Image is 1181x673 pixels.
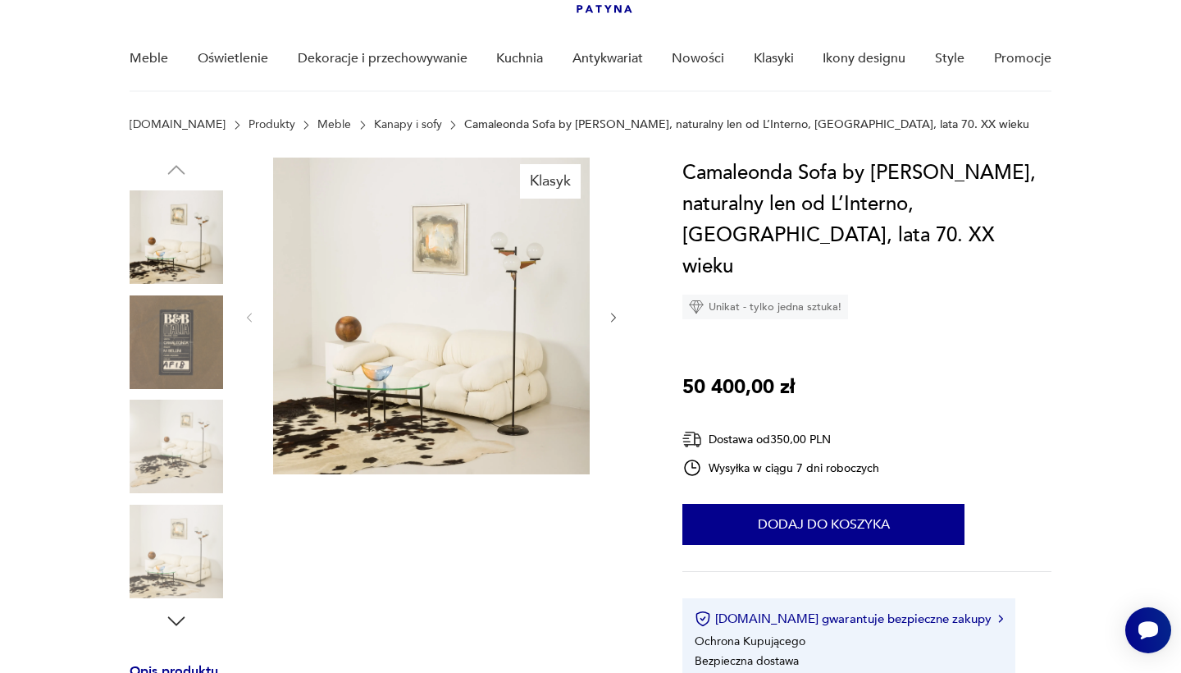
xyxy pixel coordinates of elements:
img: Ikona diamentu [689,300,704,314]
img: Zdjęcie produktu Camaleonda Sofa by Mario Bellini, naturalny len od L’Interno, Włochy, lata 70. X... [130,400,223,493]
li: Ochrona Kupującego [695,634,805,649]
a: Antykwariat [572,27,643,90]
div: Dostawa od 350,00 PLN [682,429,879,450]
a: Meble [317,118,351,131]
a: Dekoracje i przechowywanie [298,27,467,90]
li: Bezpieczna dostawa [695,653,799,669]
a: Klasyki [754,27,794,90]
a: Meble [130,27,168,90]
a: Kanapy i sofy [374,118,442,131]
a: Produkty [249,118,295,131]
h1: Camaleonda Sofa by [PERSON_NAME], naturalny len od L’Interno, [GEOGRAPHIC_DATA], lata 70. XX wieku [682,158,1051,282]
a: Ikony designu [823,27,905,90]
div: Unikat - tylko jedna sztuka! [682,295,848,319]
button: [DOMAIN_NAME] gwarantuje bezpieczne zakupy [695,611,1002,627]
img: Zdjęcie produktu Camaleonda Sofa by Mario Bellini, naturalny len od L’Interno, Włochy, lata 70. X... [273,158,590,474]
img: Ikona certyfikatu [695,611,711,627]
a: Style [935,27,964,90]
div: Klasyk [520,164,581,199]
img: Zdjęcie produktu Camaleonda Sofa by Mario Bellini, naturalny len od L’Interno, Włochy, lata 70. X... [130,505,223,598]
img: Zdjęcie produktu Camaleonda Sofa by Mario Bellini, naturalny len od L’Interno, Włochy, lata 70. X... [130,190,223,284]
img: Zdjęcie produktu Camaleonda Sofa by Mario Bellini, naturalny len od L’Interno, Włochy, lata 70. X... [130,295,223,389]
iframe: Smartsupp widget button [1125,607,1171,653]
a: Kuchnia [496,27,543,90]
div: Wysyłka w ciągu 7 dni roboczych [682,458,879,478]
img: Ikona dostawy [682,429,702,450]
button: Dodaj do koszyka [682,504,964,545]
p: 50 400,00 zł [682,372,795,403]
p: Camaleonda Sofa by [PERSON_NAME], naturalny len od L’Interno, [GEOGRAPHIC_DATA], lata 70. XX wieku [464,118,1029,131]
a: Oświetlenie [198,27,268,90]
a: Promocje [994,27,1051,90]
a: [DOMAIN_NAME] [130,118,226,131]
a: Nowości [672,27,724,90]
img: Ikona strzałki w prawo [998,615,1003,623]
